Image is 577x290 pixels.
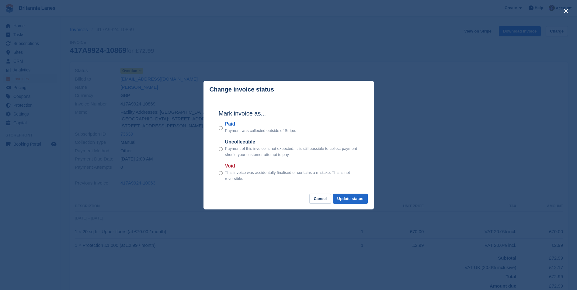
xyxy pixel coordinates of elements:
[225,128,296,134] p: Payment was collected outside of Stripe.
[309,194,331,204] button: Cancel
[225,162,359,170] label: Void
[225,138,359,146] label: Uncollectible
[225,146,359,157] p: Payment of this invoice is not expected. It is still possible to collect payment should your cust...
[225,120,296,128] label: Paid
[225,170,359,181] p: This invoice was accidentally finalised or contains a mistake. This is not reversible.
[333,194,368,204] button: Update status
[210,86,274,93] p: Change invoice status
[561,6,571,16] button: close
[219,109,359,118] h2: Mark invoice as...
